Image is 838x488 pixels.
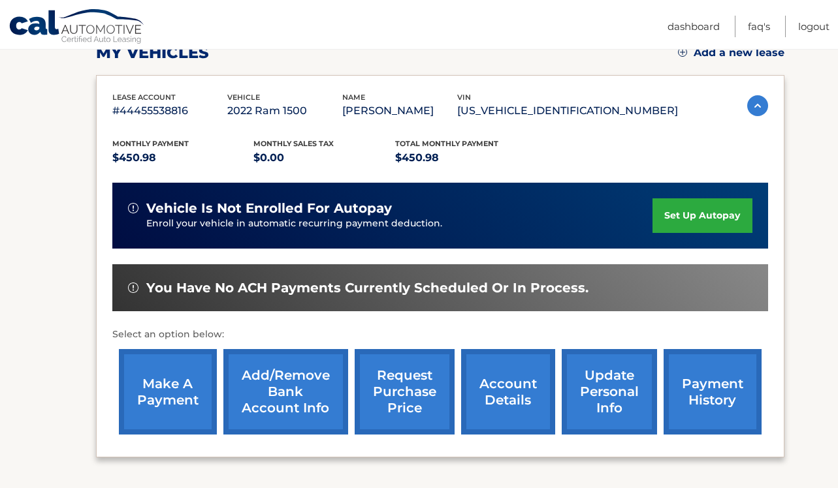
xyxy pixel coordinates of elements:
a: FAQ's [748,16,770,37]
img: accordion-active.svg [747,95,768,116]
img: alert-white.svg [128,203,138,213]
span: name [342,93,365,102]
a: request purchase price [355,349,455,435]
a: Dashboard [668,16,720,37]
a: account details [461,349,555,435]
span: Monthly Payment [112,139,189,148]
p: $450.98 [112,149,254,167]
span: Monthly sales Tax [253,139,334,148]
a: Cal Automotive [8,8,146,46]
p: #44455538816 [112,102,227,120]
a: payment history [664,349,762,435]
a: Logout [798,16,830,37]
span: vehicle is not enrolled for autopay [146,200,392,217]
a: update personal info [562,349,657,435]
p: Enroll your vehicle in automatic recurring payment deduction. [146,217,653,231]
span: vehicle [227,93,260,102]
p: 2022 Ram 1500 [227,102,342,120]
p: [US_VEHICLE_IDENTIFICATION_NUMBER] [457,102,678,120]
a: make a payment [119,349,217,435]
h2: my vehicles [96,43,209,63]
p: Select an option below: [112,327,768,343]
p: $0.00 [253,149,395,167]
a: set up autopay [653,198,752,233]
img: add.svg [678,48,687,57]
span: Total Monthly Payment [395,139,498,148]
span: You have no ACH payments currently scheduled or in process. [146,280,588,296]
a: Add a new lease [678,46,784,59]
p: [PERSON_NAME] [342,102,457,120]
img: alert-white.svg [128,282,138,293]
p: $450.98 [395,149,537,167]
span: lease account [112,93,176,102]
a: Add/Remove bank account info [223,349,348,435]
span: vin [457,93,471,102]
